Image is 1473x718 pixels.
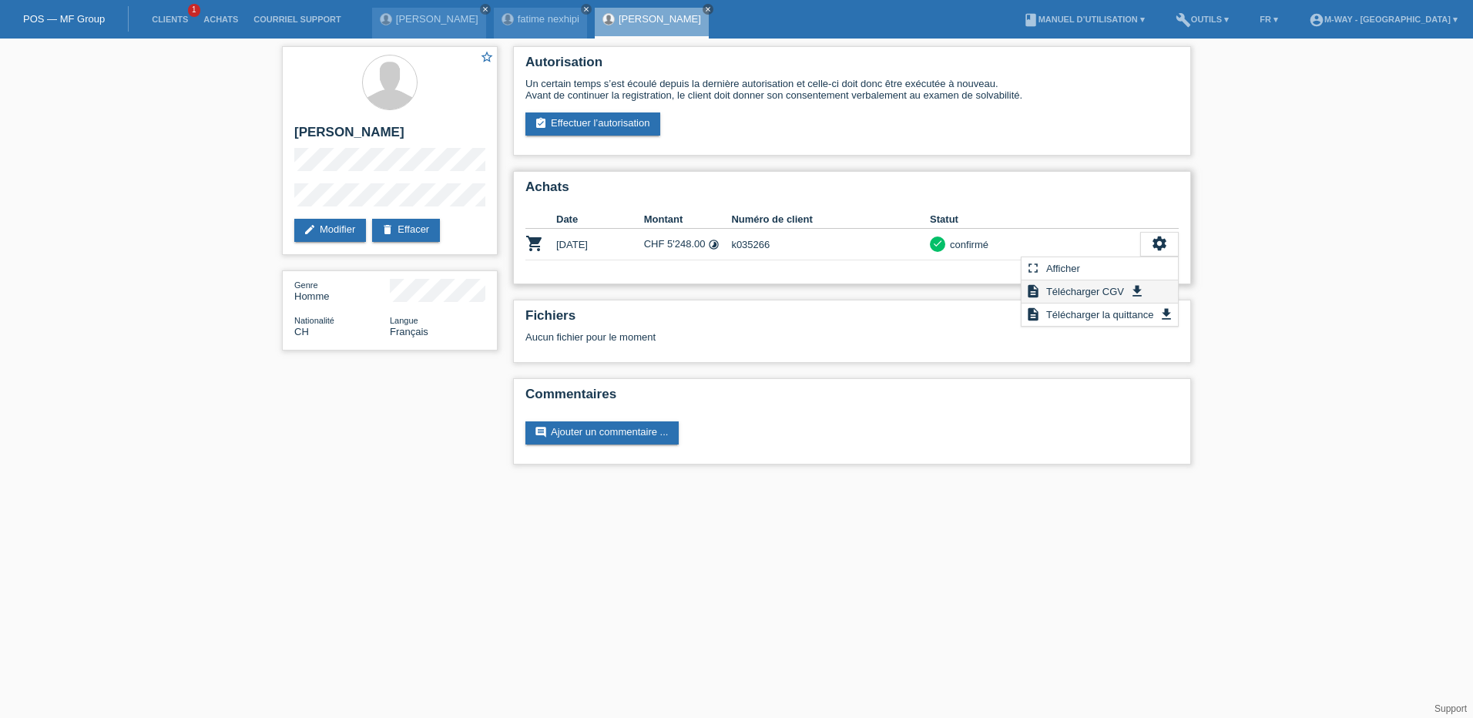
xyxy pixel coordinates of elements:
a: close [703,4,713,15]
a: FR ▾ [1252,15,1286,24]
a: buildOutils ▾ [1168,15,1236,24]
a: Courriel Support [246,15,348,24]
i: book [1023,12,1038,28]
span: Télécharger CGV [1044,282,1126,300]
i: settings [1151,235,1168,252]
i: account_circle [1309,12,1324,28]
a: Achats [196,15,246,24]
a: [PERSON_NAME] [396,13,478,25]
a: Support [1434,703,1467,714]
i: description [1025,284,1041,299]
i: close [582,5,590,13]
a: [PERSON_NAME] [619,13,701,25]
th: Date [556,210,644,229]
i: build [1176,12,1191,28]
h2: [PERSON_NAME] [294,125,485,148]
a: Clients [144,15,196,24]
a: POS — MF Group [23,13,105,25]
td: [DATE] [556,229,644,260]
th: Numéro de client [731,210,930,229]
a: editModifier [294,219,366,242]
div: Un certain temps s’est écoulé depuis la dernière autorisation et celle-ci doit donc être exécutée... [525,78,1179,101]
div: Aucun fichier pour le moment [525,331,996,343]
h2: Fichiers [525,308,1179,331]
i: comment [535,426,547,438]
th: Statut [930,210,1140,229]
a: account_circlem-way - [GEOGRAPHIC_DATA] ▾ [1301,15,1465,24]
td: k035266 [731,229,930,260]
a: close [480,4,491,15]
a: commentAjouter un commentaire ... [525,421,679,445]
div: Homme [294,279,390,302]
h2: Achats [525,179,1179,203]
span: Genre [294,280,318,290]
th: Montant [644,210,732,229]
a: bookManuel d’utilisation ▾ [1015,15,1153,24]
i: check [932,238,943,249]
i: POSP00026219 [525,234,544,253]
a: close [581,4,592,15]
a: deleteEffacer [372,219,440,242]
span: Langue [390,316,418,325]
i: get_app [1129,284,1145,299]
i: close [481,5,489,13]
span: Nationalité [294,316,334,325]
span: Suisse [294,326,309,337]
a: star_border [480,50,494,66]
td: CHF 5'248.00 [644,229,732,260]
a: fatime nexhipi [518,13,579,25]
div: confirmé [945,237,988,253]
span: Français [390,326,428,337]
h2: Autorisation [525,55,1179,78]
i: fullscreen [1025,260,1041,276]
i: edit [304,223,316,236]
i: close [704,5,712,13]
i: star_border [480,50,494,64]
span: 1 [188,4,200,17]
i: 24 versements [708,239,720,250]
a: assignment_turned_inEffectuer l’autorisation [525,112,660,136]
h2: Commentaires [525,387,1179,410]
span: Afficher [1044,259,1082,277]
i: assignment_turned_in [535,117,547,129]
i: delete [381,223,394,236]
